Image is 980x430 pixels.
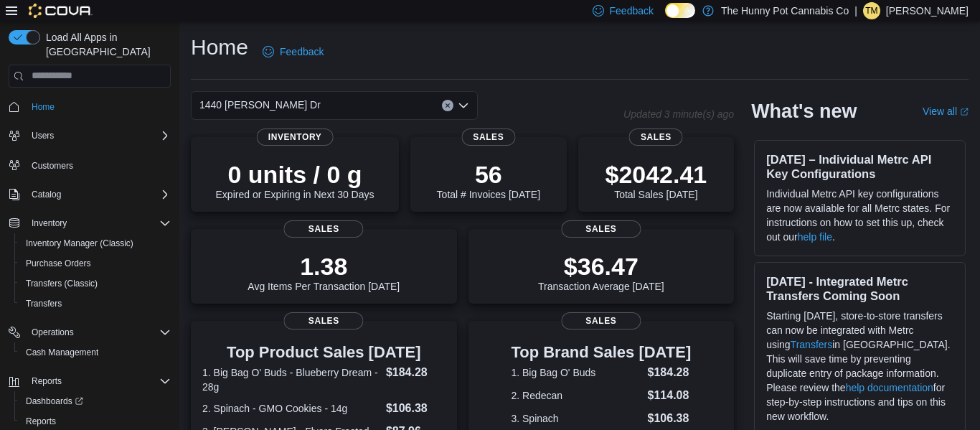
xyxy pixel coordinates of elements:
p: [PERSON_NAME] [886,2,969,19]
button: Inventory [3,213,176,233]
a: Transfers [791,339,833,350]
p: The Hunny Pot Cannabis Co [721,2,849,19]
span: Transfers [26,298,62,309]
span: Purchase Orders [20,255,171,272]
dd: $106.38 [386,400,446,417]
span: Operations [32,327,74,338]
h1: Home [191,33,248,62]
span: Users [26,127,171,144]
svg: External link [960,108,969,116]
dt: 1. Big Bag O' Buds [511,365,641,380]
a: Inventory Manager (Classic) [20,235,139,252]
button: Catalog [3,184,176,205]
div: Avg Items Per Transaction [DATE] [248,252,400,292]
span: Home [26,98,171,116]
span: Sales [561,312,641,329]
a: Customers [26,157,79,174]
button: Transfers [14,294,176,314]
button: Cash Management [14,342,176,363]
span: Reports [20,413,171,430]
h3: [DATE] - Integrated Metrc Transfers Coming Soon [766,274,953,303]
span: Catalog [26,186,171,203]
button: Inventory Manager (Classic) [14,233,176,253]
div: Transaction Average [DATE] [538,252,664,292]
a: Home [26,98,60,116]
button: Inventory [26,215,72,232]
div: Expired or Expiring in Next 30 Days [216,160,374,200]
button: Users [3,126,176,146]
span: Purchase Orders [26,258,91,269]
span: Inventory Manager (Classic) [20,235,171,252]
div: Total # Invoices [DATE] [437,160,540,200]
span: Inventory Manager (Classic) [26,238,133,249]
p: 56 [437,160,540,189]
span: Sales [284,220,364,238]
button: Open list of options [458,100,469,111]
h3: Top Product Sales [DATE] [202,344,446,361]
dd: $106.38 [648,410,692,427]
button: Clear input [442,100,453,111]
dt: 2. Spinach - GMO Cookies - 14g [202,401,380,416]
button: Reports [3,371,176,391]
button: Catalog [26,186,67,203]
span: Load All Apps in [GEOGRAPHIC_DATA] [40,30,171,59]
dd: $114.08 [648,387,692,404]
span: Catalog [32,189,61,200]
a: help documentation [846,382,933,393]
dt: 3. Spinach [511,411,641,426]
span: Inventory [32,218,67,229]
span: Sales [561,220,641,238]
a: Dashboards [14,391,176,411]
a: Purchase Orders [20,255,97,272]
span: Feedback [280,45,324,59]
span: Dashboards [20,393,171,410]
button: Transfers (Classic) [14,274,176,294]
a: Transfers (Classic) [20,275,103,292]
span: Sales [629,128,683,146]
span: Transfers (Classic) [20,275,171,292]
span: Reports [32,375,62,387]
button: Users [26,127,60,144]
p: $36.47 [538,252,664,281]
a: Dashboards [20,393,89,410]
dd: $184.28 [386,364,446,381]
span: Customers [32,160,73,172]
span: Customers [26,156,171,174]
a: Reports [20,413,62,430]
span: Cash Management [26,347,98,358]
span: 1440 [PERSON_NAME] Dr [199,96,321,113]
a: Cash Management [20,344,104,361]
p: | [854,2,857,19]
p: Individual Metrc API key configurations are now available for all Metrc states. For instructions ... [766,187,953,244]
span: Inventory [257,128,334,146]
p: $2042.41 [605,160,707,189]
p: Updated 3 minute(s) ago [623,108,734,120]
button: Purchase Orders [14,253,176,274]
span: Home [32,101,55,113]
dd: $184.28 [648,364,692,381]
button: Home [3,96,176,117]
p: Starting [DATE], store-to-store transfers can now be integrated with Metrc using in [GEOGRAPHIC_D... [766,309,953,424]
span: Reports [26,373,171,390]
span: Transfers (Classic) [26,278,98,289]
span: Transfers [20,295,171,312]
button: Operations [3,322,176,342]
dt: 2. Redecan [511,388,641,403]
div: Teah Merrington [863,2,880,19]
div: Total Sales [DATE] [605,160,707,200]
span: Dark Mode [665,18,666,19]
span: Sales [461,128,515,146]
span: Users [32,130,54,141]
span: Feedback [610,4,654,18]
button: Customers [3,154,176,175]
h3: Top Brand Sales [DATE] [511,344,691,361]
h2: What's new [751,100,857,123]
span: Inventory [26,215,171,232]
a: Transfers [20,295,67,312]
a: help file [798,231,832,243]
span: Operations [26,324,171,341]
dt: 1. Big Bag O' Buds - Blueberry Dream - 28g [202,365,380,394]
a: View allExternal link [923,106,969,117]
input: Dark Mode [665,3,695,18]
span: TM [865,2,877,19]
